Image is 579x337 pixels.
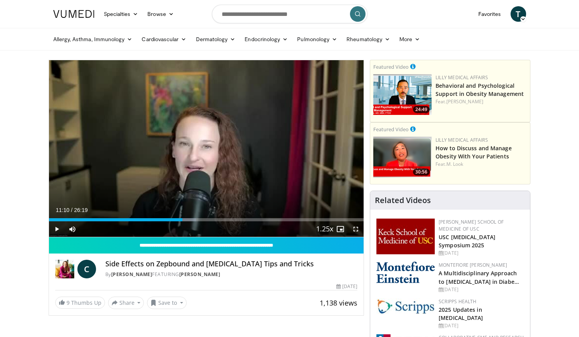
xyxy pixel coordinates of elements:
[191,31,240,47] a: Dermatology
[439,322,524,329] div: [DATE]
[56,207,70,213] span: 11:10
[342,31,395,47] a: Rheumatology
[292,31,342,47] a: Pulmonology
[74,207,87,213] span: 26:19
[49,221,65,237] button: Play
[55,260,74,278] img: Dr. Carolynn Francavilla
[439,306,483,321] a: 2025 Updates in [MEDICAL_DATA]
[436,161,527,168] div: Feat.
[511,6,526,22] a: T
[49,60,364,237] video-js: Video Player
[336,283,357,290] div: [DATE]
[147,297,187,309] button: Save to
[55,297,105,309] a: 9 Thumbs Up
[373,74,432,115] img: ba3304f6-7838-4e41-9c0f-2e31ebde6754.png.150x105_q85_crop-smart_upscale.png
[53,10,94,18] img: VuMedi Logo
[348,221,364,237] button: Fullscreen
[212,5,367,23] input: Search topics, interventions
[413,168,430,175] span: 30:56
[446,98,483,105] a: [PERSON_NAME]
[436,74,488,81] a: Lilly Medical Affairs
[439,286,524,293] div: [DATE]
[111,271,152,278] a: [PERSON_NAME]
[436,144,512,160] a: How to Discuss and Manage Obesity With Your Patients
[49,218,364,221] div: Progress Bar
[439,219,504,232] a: [PERSON_NAME] School of Medicine of USC
[105,260,357,268] h4: Side Effects on Zepbound and [MEDICAL_DATA] Tips and Tricks
[49,31,137,47] a: Allergy, Asthma, Immunology
[439,269,519,285] a: A Multidisciplinary Approach to [MEDICAL_DATA] in Diabe…
[376,298,435,314] img: c9f2b0b7-b02a-4276-a72a-b0cbb4230bc1.jpg.150x105_q85_autocrop_double_scale_upscale_version-0.2.jpg
[240,31,292,47] a: Endocrinology
[332,221,348,237] button: Enable picture-in-picture mode
[373,137,432,177] img: c98a6a29-1ea0-4bd5-8cf5-4d1e188984a7.png.150x105_q85_crop-smart_upscale.png
[105,271,357,278] div: By FEATURING
[373,137,432,177] a: 30:56
[71,207,73,213] span: /
[375,196,431,205] h4: Related Videos
[376,262,435,283] img: b0142b4c-93a1-4b58-8f91-5265c282693c.png.150x105_q85_autocrop_double_scale_upscale_version-0.2.png
[65,221,80,237] button: Mute
[436,82,524,97] a: Behavioral and Psychological Support in Obesity Management
[66,299,70,306] span: 9
[376,219,435,254] img: 7b941f1f-d101-407a-8bfa-07bd47db01ba.png.150x105_q85_autocrop_double_scale_upscale_version-0.2.jpg
[373,126,409,133] small: Featured Video
[77,260,96,278] a: C
[439,250,524,257] div: [DATE]
[446,161,464,167] a: M. Look
[373,63,409,70] small: Featured Video
[179,271,220,278] a: [PERSON_NAME]
[320,298,357,307] span: 1,138 views
[413,106,430,113] span: 24:49
[373,74,432,115] a: 24:49
[108,297,144,309] button: Share
[395,31,425,47] a: More
[436,137,488,143] a: Lilly Medical Affairs
[137,31,191,47] a: Cardiovascular
[474,6,506,22] a: Favorites
[143,6,178,22] a: Browse
[436,98,527,105] div: Feat.
[439,262,507,268] a: Montefiore [PERSON_NAME]
[99,6,143,22] a: Specialties
[439,298,476,305] a: Scripps Health
[317,221,332,237] button: Playback Rate
[439,233,495,249] a: USC [MEDICAL_DATA] Symposium 2025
